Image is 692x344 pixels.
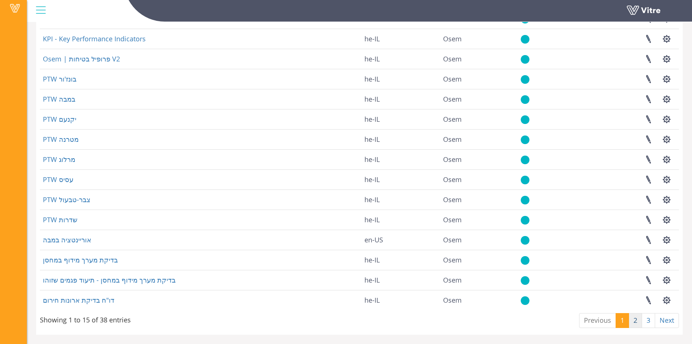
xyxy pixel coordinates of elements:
[443,135,462,144] span: 402
[521,75,530,84] img: yes
[361,129,440,149] td: he-IL
[443,175,462,184] span: 402
[43,175,73,184] a: PTW עסיס
[521,135,530,144] img: yes
[443,74,462,83] span: 402
[361,270,440,290] td: he-IL
[361,189,440,210] td: he-IL
[521,115,530,124] img: yes
[361,230,440,250] td: en-US
[43,275,176,284] a: בדיקת מערך מידוף במחסן - תיעוד פגמים שזוהו
[43,74,76,83] a: PTW בונז'ור
[443,215,462,224] span: 402
[361,149,440,169] td: he-IL
[361,109,440,129] td: he-IL
[361,49,440,69] td: he-IL
[521,175,530,185] img: yes
[443,115,462,124] span: 402
[443,275,462,284] span: 402
[579,313,616,328] a: Previous
[43,95,75,103] a: PTW במבה
[43,14,126,23] a: GEMBA- מרכז מכירות ושירות
[616,313,629,328] a: 1
[361,169,440,189] td: he-IL
[443,235,462,244] span: 402
[521,216,530,225] img: yes
[521,236,530,245] img: yes
[361,250,440,270] td: he-IL
[40,312,131,325] div: Showing 1 to 15 of 38 entries
[443,195,462,204] span: 402
[443,54,462,63] span: 402
[521,35,530,44] img: yes
[361,69,440,89] td: he-IL
[521,55,530,64] img: yes
[443,14,462,23] span: 402
[43,215,78,224] a: PTW שדרות
[642,313,655,328] a: 3
[443,34,462,43] span: 402
[43,115,76,124] a: PTW יקנעם
[521,195,530,205] img: yes
[43,135,79,144] a: PTW מטרנה
[521,95,530,104] img: yes
[43,155,75,164] a: PTW מרלוג
[43,34,146,43] a: KPI - Key Performance Indicators
[443,255,462,264] span: 402
[521,256,530,265] img: yes
[43,235,91,244] a: אוריינטציה במבה
[629,313,642,328] a: 2
[443,95,462,103] span: 402
[43,255,118,264] a: בדיקת מערך מידוף במחסן
[43,296,114,305] a: דו"ח בדיקת ארונות חירום
[361,29,440,49] td: he-IL
[521,155,530,165] img: yes
[361,210,440,230] td: he-IL
[43,195,91,204] a: PTW צבר-טבעול
[361,89,440,109] td: he-IL
[521,296,530,305] img: yes
[521,276,530,285] img: yes
[361,290,440,310] td: he-IL
[443,296,462,305] span: 402
[43,54,120,63] a: Osem | פרופיל בטיחות V2
[443,155,462,164] span: 402
[655,313,679,328] a: Next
